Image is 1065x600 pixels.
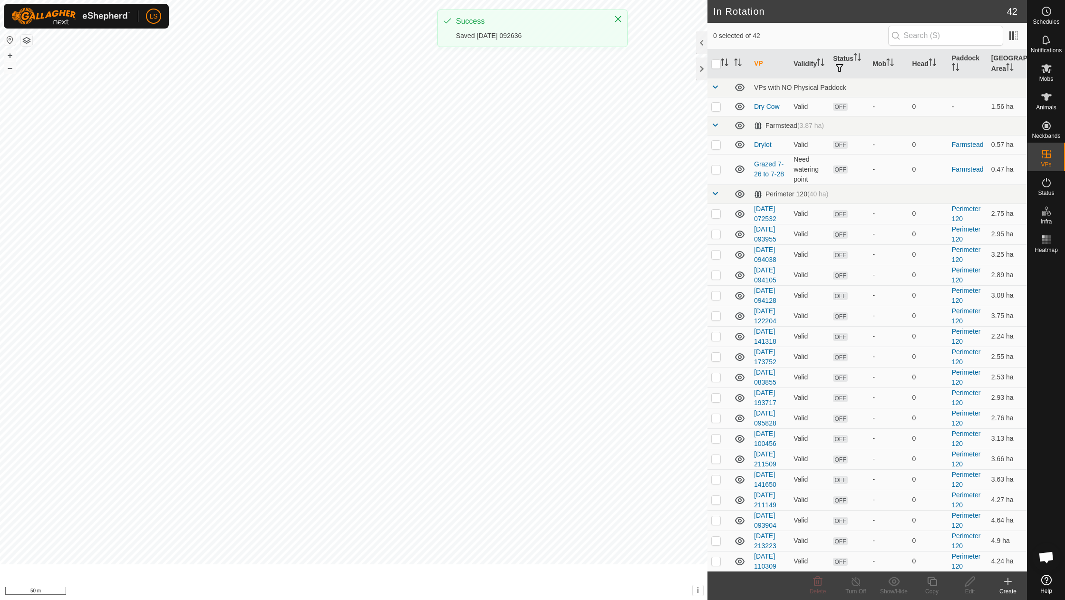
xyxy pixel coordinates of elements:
[721,60,728,68] p-sorticon: Activate to sort
[817,60,824,68] p-sorticon: Activate to sort
[1031,48,1062,53] span: Notifications
[833,353,847,361] span: OFF
[952,205,981,223] a: Perimeter 120
[909,285,948,306] td: 0
[833,165,847,174] span: OFF
[952,389,981,406] a: Perimeter 120
[913,587,951,596] div: Copy
[988,347,1027,367] td: 2.55 ha
[456,31,604,41] div: Saved [DATE] 092636
[948,97,988,116] td: -
[952,552,981,570] a: Perimeter 120
[872,372,904,382] div: -
[1041,162,1051,167] span: VPs
[869,49,908,78] th: Mob
[1036,105,1056,110] span: Animals
[790,428,829,449] td: Valid
[790,244,829,265] td: Valid
[853,55,861,62] p-sorticon: Activate to sort
[833,537,847,545] span: OFF
[909,154,948,184] td: 0
[829,49,869,78] th: Status
[1032,133,1060,139] span: Neckbands
[872,290,904,300] div: -
[988,449,1027,469] td: 3.66 ha
[988,326,1027,347] td: 2.24 ha
[1040,588,1052,594] span: Help
[790,469,829,490] td: Valid
[790,551,829,571] td: Valid
[948,49,988,78] th: Paddock
[952,409,981,427] a: Perimeter 120
[909,408,948,428] td: 0
[872,270,904,280] div: -
[988,265,1027,285] td: 2.89 ha
[754,389,776,406] a: [DATE] 193717
[952,266,981,284] a: Perimeter 120
[988,285,1027,306] td: 3.08 ha
[754,266,776,284] a: [DATE] 094105
[872,331,904,341] div: -
[952,225,981,243] a: Perimeter 120
[909,347,948,367] td: 0
[952,141,984,148] a: Farmstead
[988,551,1027,571] td: 4.24 ha
[754,287,776,304] a: [DATE] 094128
[952,471,981,488] a: Perimeter 120
[872,209,904,219] div: -
[833,210,847,218] span: OFF
[1033,19,1059,25] span: Schedules
[790,408,829,428] td: Valid
[1006,65,1014,72] p-sorticon: Activate to sort
[1035,247,1058,253] span: Heatmap
[837,587,875,596] div: Turn Off
[833,103,847,111] span: OFF
[951,587,989,596] div: Edit
[833,415,847,423] span: OFF
[909,97,948,116] td: 0
[611,12,625,26] button: Close
[988,469,1027,490] td: 3.63 ha
[872,413,904,423] div: -
[149,11,157,21] span: LS
[833,517,847,525] span: OFF
[872,454,904,464] div: -
[833,251,847,259] span: OFF
[909,306,948,326] td: 0
[456,16,604,27] div: Success
[988,203,1027,224] td: 2.75 ha
[909,510,948,531] td: 0
[909,135,948,154] td: 0
[4,34,16,46] button: Reset Map
[1039,76,1053,82] span: Mobs
[872,165,904,174] div: -
[734,60,742,68] p-sorticon: Activate to sort
[790,449,829,469] td: Valid
[754,225,776,243] a: [DATE] 093955
[886,60,894,68] p-sorticon: Activate to sort
[988,490,1027,510] td: 4.27 ha
[909,531,948,551] td: 0
[888,26,1003,46] input: Search (S)
[810,588,826,595] span: Delete
[909,551,948,571] td: 0
[988,244,1027,265] td: 3.25 ha
[988,510,1027,531] td: 4.64 ha
[909,490,948,510] td: 0
[754,190,828,198] div: Perimeter 120
[875,587,913,596] div: Show/Hide
[952,165,984,173] a: Farmstead
[872,556,904,566] div: -
[754,328,776,345] a: [DATE] 141318
[988,224,1027,244] td: 2.95 ha
[872,495,904,505] div: -
[988,306,1027,326] td: 3.75 ha
[952,287,981,304] a: Perimeter 120
[807,190,828,198] span: (40 ha)
[988,49,1027,78] th: [GEOGRAPHIC_DATA] Area
[713,6,1007,17] h2: In Rotation
[754,532,776,550] a: [DATE] 213223
[833,496,847,504] span: OFF
[754,205,776,223] a: [DATE] 072532
[316,588,352,596] a: Privacy Policy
